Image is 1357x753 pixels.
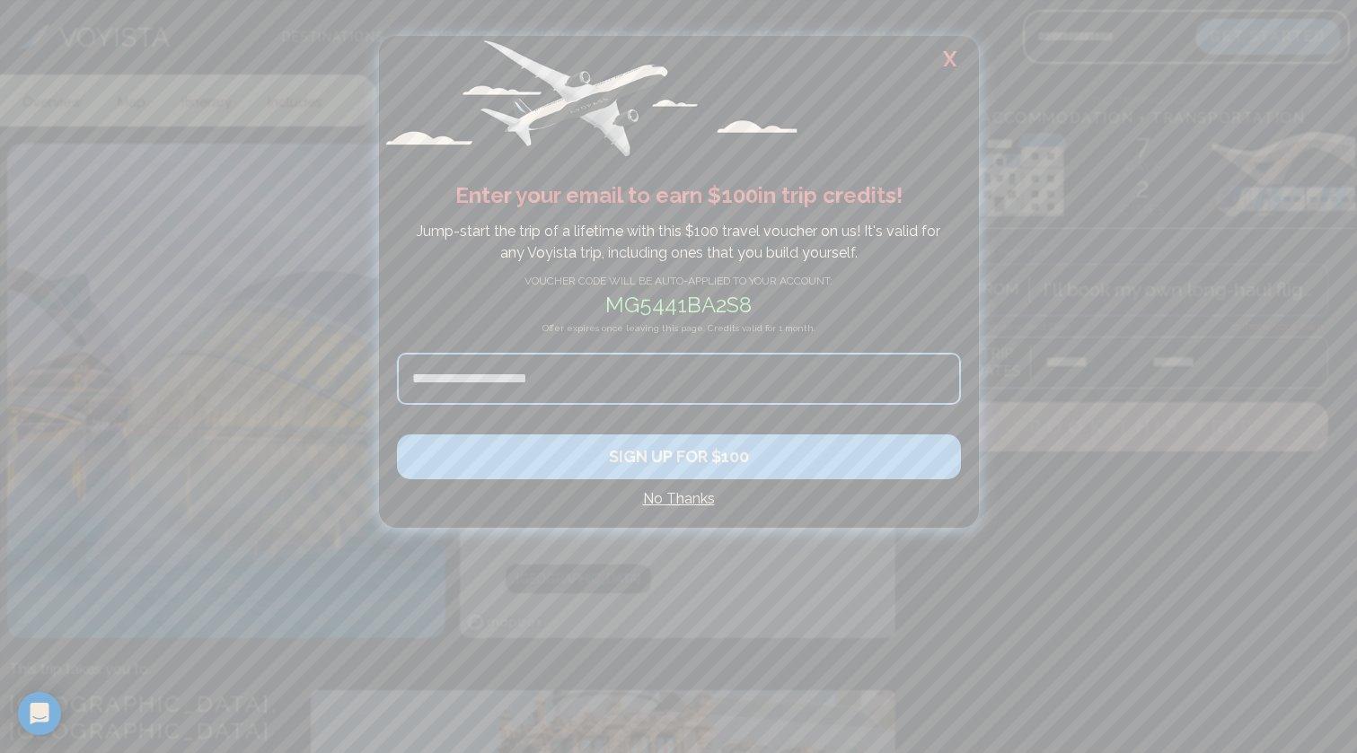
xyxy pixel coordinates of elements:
button: SIGN UP FOR $100 [397,434,961,479]
p: Jump-start the trip of a lifetime with this $ 100 travel voucher on us! It's valid for any Voyist... [406,221,952,264]
h4: No Thanks [397,488,961,510]
h4: Offer expires once leaving this page. Credits valid for 1 month. [397,321,961,353]
img: Avopass plane flying [379,36,799,162]
h2: Enter your email to earn $ 100 in trip credits ! [397,179,961,212]
h4: VOUCHER CODE WILL BE AUTO-APPLIED TO YOUR ACCOUNT: [397,273,961,289]
h2: mg5441ba2s8 [397,289,961,321]
h2: X [921,36,979,83]
div: Open Intercom Messenger [18,692,61,735]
